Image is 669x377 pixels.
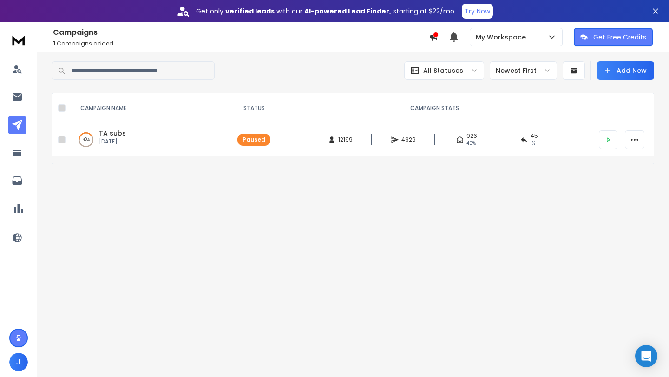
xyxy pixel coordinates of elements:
[476,32,530,42] p: My Workspace
[574,28,653,46] button: Get Free Credits
[243,136,265,143] div: Paused
[531,140,535,147] span: 1 %
[531,132,538,140] span: 45
[232,93,276,123] th: STATUS
[53,27,429,38] h1: Campaigns
[225,6,275,16] strong: verified leads
[465,6,490,16] p: Try Now
[196,6,454,16] p: Get only with our starting at $22/mo
[423,66,463,75] p: All Statuses
[69,93,232,123] th: CAMPAIGN NAME
[597,61,654,80] button: Add New
[53,39,55,47] span: 1
[9,353,28,371] button: J
[53,40,429,47] p: Campaigns added
[593,32,646,42] p: Get Free Credits
[83,135,90,144] p: 40 %
[304,6,391,16] strong: AI-powered Lead Finder,
[490,61,557,80] button: Newest First
[69,123,232,156] td: 40%TA subs[DATE]
[462,4,493,19] button: Try Now
[9,32,28,49] img: logo
[338,136,353,143] span: 12199
[401,136,416,143] span: 4929
[635,345,657,367] div: Open Intercom Messenger
[99,138,126,145] p: [DATE]
[99,129,126,138] a: TA subs
[276,93,593,123] th: CAMPAIGN STATS
[466,132,477,140] span: 926
[466,140,476,147] span: 45 %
